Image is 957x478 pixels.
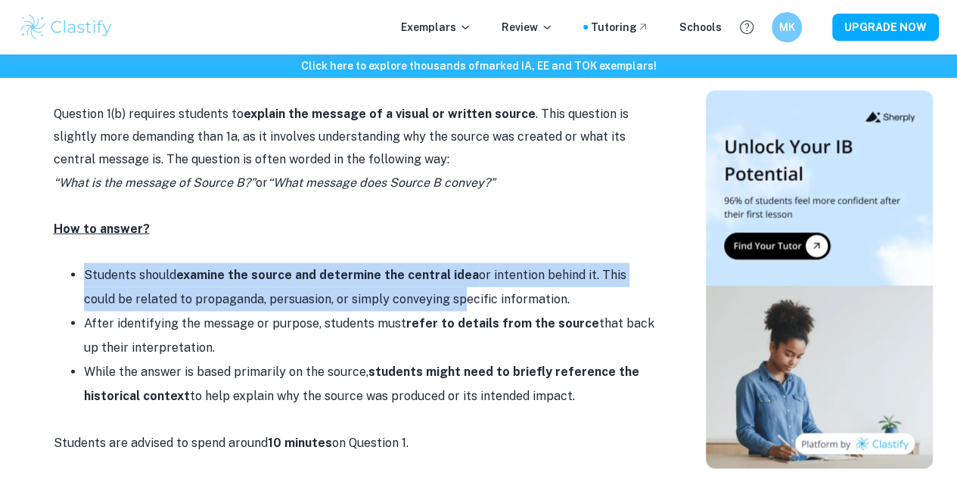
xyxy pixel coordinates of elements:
h6: MK [778,19,796,36]
strong: 10 minutes [268,436,332,450]
p: or [54,172,659,194]
button: UPGRADE NOW [832,14,939,41]
strong: examine the source and determine the central idea [176,268,479,282]
i: “What message does Source B convey?” [268,175,496,190]
h6: Click here to explore thousands of marked IA, EE and TOK exemplars ! [3,57,954,74]
img: Clastify logo [18,12,114,42]
p: Question 1(b) requires students to . This question is slightly more demanding than 1a, as it invo... [54,103,659,172]
p: Exemplars [401,19,471,36]
li: Students should or intention behind it. This could be related to propaganda, persuasion, or simpl... [84,263,659,312]
li: While the answer is based primarily on the source, to help explain why the source was produced or... [84,360,659,408]
button: Help and Feedback [734,14,760,40]
strong: refer to details from the source [406,316,599,331]
li: After identifying the message or purpose, students must that back up their interpretation. [84,312,659,360]
a: Schools [679,19,722,36]
i: “What is the message of Source B?” [54,175,256,190]
p: Students are advised to spend around on Question 1. [54,432,659,455]
img: Thumbnail [706,91,933,469]
u: How to answer? [54,222,150,236]
a: Tutoring [591,19,649,36]
strong: explain the message of a visual or written source [244,107,536,121]
p: Review [502,19,553,36]
button: MK [772,12,802,42]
